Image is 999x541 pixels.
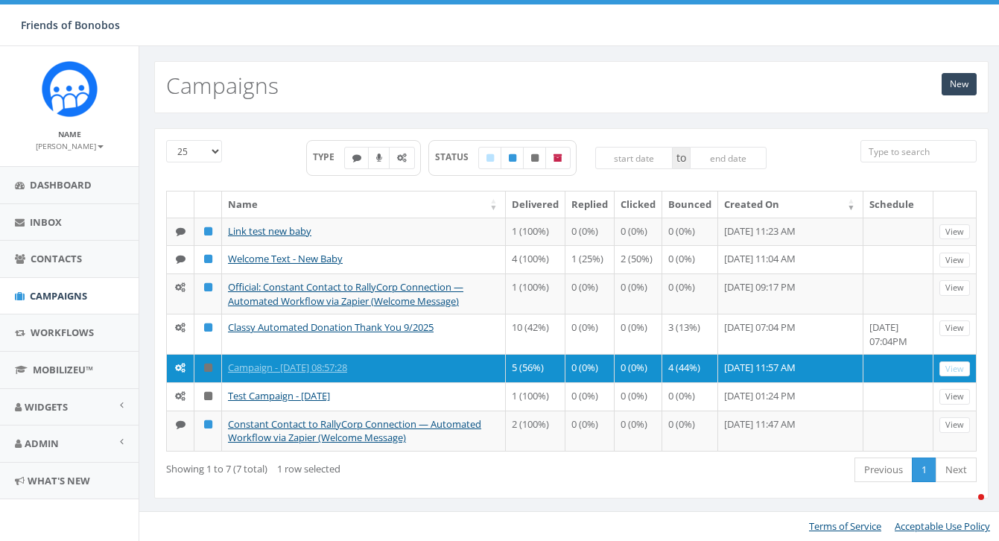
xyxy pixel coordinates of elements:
[662,382,718,411] td: 0 (0%)
[175,391,185,401] i: Automated Message
[506,314,565,354] td: 10 (42%)
[25,437,59,450] span: Admin
[615,354,662,382] td: 0 (0%)
[486,154,494,162] i: Draft
[228,252,343,265] a: Welcome Text - New Baby
[58,129,81,139] small: Name
[718,192,863,218] th: Created On: activate to sort column ascending
[228,224,311,238] a: Link test new baby
[176,420,185,429] i: Text SMS
[228,361,347,374] a: Campaign - [DATE] 08:57:28
[565,218,615,246] td: 0 (0%)
[509,154,516,162] i: Published
[565,411,615,451] td: 0 (0%)
[939,253,970,268] a: View
[228,280,463,308] a: Official: Constant Contact to RallyCorp Connection — Automated Workflow via Zapier (Welcome Message)
[565,192,615,218] th: Replied
[662,192,718,218] th: Bounced
[615,218,662,246] td: 0 (0%)
[506,245,565,273] td: 4 (100%)
[175,363,185,373] i: Automated Message
[718,411,863,451] td: [DATE] 11:47 AM
[204,282,212,292] i: Published
[176,227,185,236] i: Text SMS
[228,417,481,445] a: Constant Contact to RallyCorp Connection — Automated Workflow via Zapier (Welcome Message)
[175,323,185,332] i: Automated Message
[615,382,662,411] td: 0 (0%)
[506,218,565,246] td: 1 (100%)
[501,147,524,169] label: Published
[942,73,977,95] a: New
[30,178,92,192] span: Dashboard
[228,320,434,334] a: Classy Automated Donation Thank You 9/2025
[36,141,104,151] small: [PERSON_NAME]
[506,192,565,218] th: Delivered
[718,218,863,246] td: [DATE] 11:23 AM
[30,289,87,303] span: Campaigns
[863,192,933,218] th: Schedule
[204,420,212,429] i: Published
[506,354,565,382] td: 5 (56%)
[204,363,212,373] i: Unpublished
[204,323,212,332] i: Published
[662,273,718,314] td: 0 (0%)
[565,382,615,411] td: 0 (0%)
[397,154,407,162] i: Automated Message
[42,61,98,117] img: Rally_Corp_Icon.png
[662,314,718,354] td: 3 (13%)
[352,154,361,162] i: Text SMS
[939,224,970,240] a: View
[435,151,479,163] span: STATUS
[506,382,565,411] td: 1 (100%)
[939,280,970,296] a: View
[565,245,615,273] td: 1 (25%)
[860,140,977,162] input: Type to search
[662,245,718,273] td: 0 (0%)
[506,273,565,314] td: 1 (100%)
[939,417,970,433] a: View
[28,474,90,487] span: What's New
[673,147,690,169] span: to
[175,282,185,292] i: Automated Message
[948,490,984,526] iframe: Intercom live chat
[21,18,120,32] span: Friends of Bonobos
[176,254,185,264] i: Text SMS
[506,411,565,451] td: 2 (100%)
[478,147,502,169] label: Draft
[166,456,491,476] div: Showing 1 to 7 (7 total)
[204,227,212,236] i: Published
[25,400,68,414] span: Widgets
[662,411,718,451] td: 0 (0%)
[277,462,340,475] span: 1 row selected
[523,147,547,169] label: Unpublished
[718,273,863,314] td: [DATE] 09:17 PM
[615,411,662,451] td: 0 (0%)
[33,363,93,376] span: MobilizeU™
[718,314,863,354] td: [DATE] 07:04 PM
[718,382,863,411] td: [DATE] 01:24 PM
[565,314,615,354] td: 0 (0%)
[809,519,881,533] a: Terms of Service
[939,389,970,405] a: View
[863,314,933,354] td: [DATE] 07:04PM
[565,354,615,382] td: 0 (0%)
[228,389,330,402] a: Test Campaign - [DATE]
[31,326,94,339] span: Workflows
[344,147,370,169] label: Text SMS
[545,147,571,169] label: Archived
[895,519,990,533] a: Acceptable Use Policy
[313,151,345,163] span: TYPE
[615,245,662,273] td: 2 (50%)
[662,218,718,246] td: 0 (0%)
[615,273,662,314] td: 0 (0%)
[615,314,662,354] td: 0 (0%)
[939,320,970,336] a: View
[854,458,913,482] a: Previous
[936,458,977,482] a: Next
[204,254,212,264] i: Published
[166,73,279,98] h2: Campaigns
[30,215,62,229] span: Inbox
[718,245,863,273] td: [DATE] 11:04 AM
[531,154,539,162] i: Unpublished
[690,147,767,169] input: end date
